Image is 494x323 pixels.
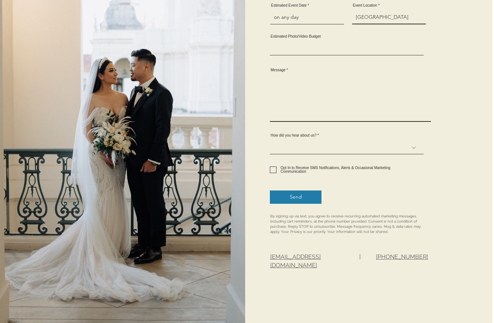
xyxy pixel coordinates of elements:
span: Send [290,193,302,201]
span: Opt In to Receive SMS Notifications, Alerts & Occasional Marketing Communication [281,166,390,173]
label: Message [270,68,431,72]
span: By signing up via text, you agree to receive recurring automated marketing messages, including ca... [270,214,421,234]
label: How did you hear about us? [270,134,424,137]
label: Estimated Photo/Video Budget [270,35,424,38]
button: Send [270,190,321,204]
a: [PHONE_NUMBER] [376,253,428,260]
label: Event Location [352,4,426,7]
label: Estimated Event Date [270,4,344,7]
a: [EMAIL_ADDRESS][DOMAIN_NAME] [270,253,321,268]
